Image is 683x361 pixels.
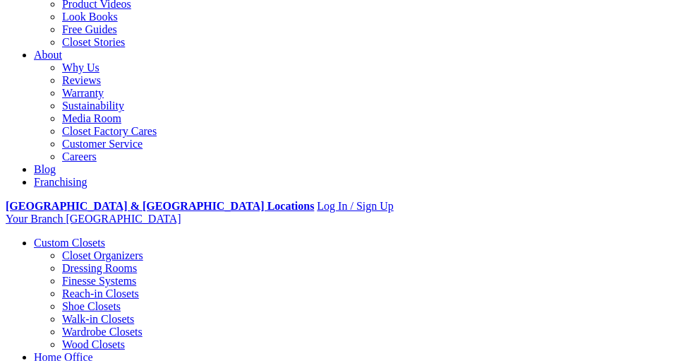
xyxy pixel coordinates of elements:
[62,112,121,124] a: Media Room
[34,176,87,188] a: Franchising
[62,87,104,99] a: Warranty
[62,36,125,48] a: Closet Stories
[62,125,157,137] a: Closet Factory Cares
[6,213,63,225] span: Your Branch
[6,213,181,225] a: Your Branch [GEOGRAPHIC_DATA]
[62,249,143,261] a: Closet Organizers
[62,23,117,35] a: Free Guides
[62,300,121,312] a: Shoe Closets
[317,200,393,212] a: Log In / Sign Up
[62,138,143,150] a: Customer Service
[62,338,125,350] a: Wood Closets
[66,213,181,225] span: [GEOGRAPHIC_DATA]
[34,237,105,249] a: Custom Closets
[62,288,139,300] a: Reach-in Closets
[62,275,136,287] a: Finesse Systems
[34,163,56,175] a: Blog
[62,74,101,86] a: Reviews
[62,100,124,112] a: Sustainability
[6,200,314,212] a: [GEOGRAPHIC_DATA] & [GEOGRAPHIC_DATA] Locations
[62,262,137,274] a: Dressing Rooms
[62,313,134,325] a: Walk-in Closets
[62,150,97,162] a: Careers
[34,49,62,61] a: About
[62,326,143,338] a: Wardrobe Closets
[62,11,118,23] a: Look Books
[62,61,99,73] a: Why Us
